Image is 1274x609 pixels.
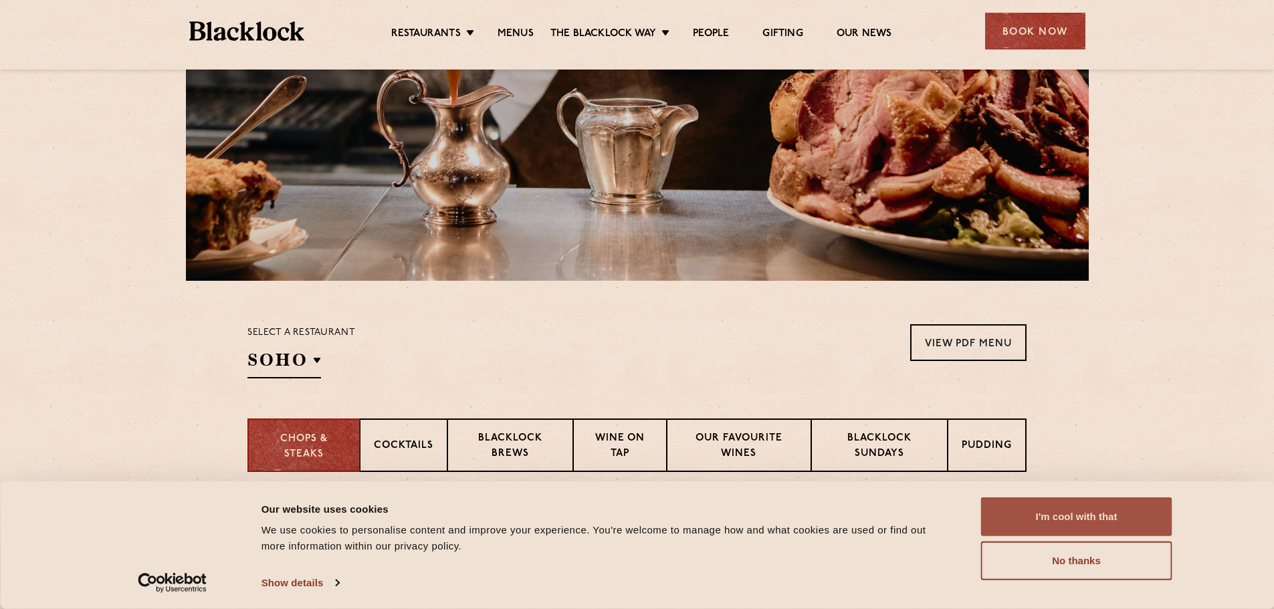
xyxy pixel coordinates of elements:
[981,541,1172,580] button: No thanks
[498,27,534,42] a: Menus
[247,324,355,342] p: Select a restaurant
[262,432,346,462] p: Chops & Steaks
[681,431,797,463] p: Our favourite wines
[985,13,1085,49] div: Book Now
[189,21,305,41] img: BL_Textured_Logo-footer-cropped.svg
[261,522,951,554] div: We use cookies to personalise content and improve your experience. You're welcome to manage how a...
[391,27,461,42] a: Restaurants
[837,27,892,42] a: Our News
[962,439,1012,455] p: Pudding
[910,324,1027,361] a: View PDF Menu
[261,573,339,593] a: Show details
[114,573,231,593] a: Usercentrics Cookiebot - opens in a new window
[762,27,803,42] a: Gifting
[550,27,656,42] a: The Blacklock Way
[247,348,321,378] h2: SOHO
[693,27,729,42] a: People
[587,431,653,463] p: Wine on Tap
[461,431,559,463] p: Blacklock Brews
[825,431,934,463] p: Blacklock Sundays
[261,501,951,517] div: Our website uses cookies
[374,439,433,455] p: Cocktails
[981,497,1172,536] button: I'm cool with that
